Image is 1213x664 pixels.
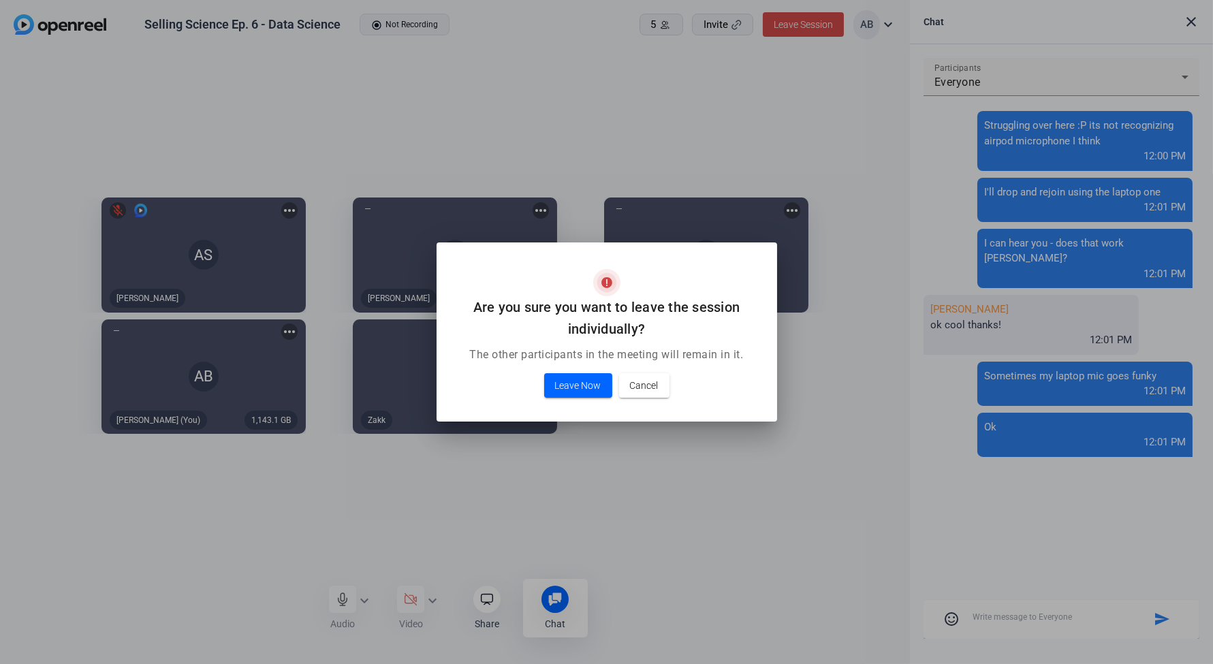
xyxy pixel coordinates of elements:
span: Leave Now [555,377,601,394]
h2: Are you sure you want to leave the session individually? [453,296,761,340]
span: Cancel [630,377,659,394]
button: Cancel [619,373,669,398]
button: Leave Now [544,373,612,398]
p: The other participants in the meeting will remain in it. [453,347,761,363]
